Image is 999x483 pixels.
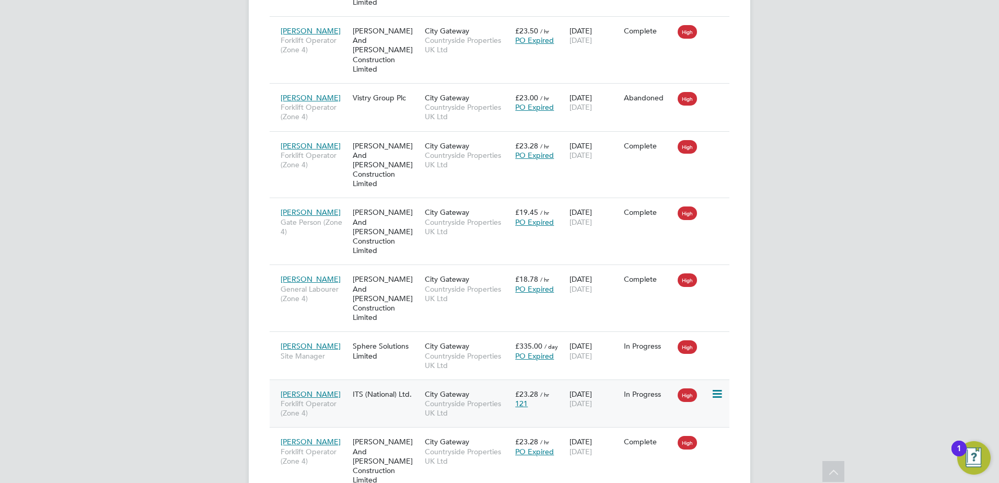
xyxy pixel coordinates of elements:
[425,274,469,284] span: City Gateway
[624,389,673,399] div: In Progress
[281,36,347,54] span: Forklift Operator (Zone 4)
[570,151,592,160] span: [DATE]
[425,102,510,121] span: Countryside Properties UK Ltd
[425,437,469,446] span: City Gateway
[540,275,549,283] span: / hr
[281,284,347,303] span: General Labourer (Zone 4)
[278,202,729,211] a: [PERSON_NAME]Gate Person (Zone 4)[PERSON_NAME] And [PERSON_NAME] Construction LimitedCity Gateway...
[515,36,554,45] span: PO Expired
[281,151,347,169] span: Forklift Operator (Zone 4)
[350,269,422,327] div: [PERSON_NAME] And [PERSON_NAME] Construction Limited
[425,141,469,151] span: City Gateway
[281,93,341,102] span: [PERSON_NAME]
[281,351,347,361] span: Site Manager
[678,25,697,39] span: High
[624,274,673,284] div: Complete
[425,36,510,54] span: Countryside Properties UK Ltd
[281,208,341,217] span: [PERSON_NAME]
[350,21,422,79] div: [PERSON_NAME] And [PERSON_NAME] Construction Limited
[281,389,341,399] span: [PERSON_NAME]
[515,447,554,456] span: PO Expired
[425,399,510,418] span: Countryside Properties UK Ltd
[281,399,347,418] span: Forklift Operator (Zone 4)
[515,399,528,408] span: 121
[624,26,673,36] div: Complete
[515,102,554,112] span: PO Expired
[350,88,422,108] div: Vistry Group Plc
[570,102,592,112] span: [DATE]
[425,341,469,351] span: City Gateway
[515,389,538,399] span: £23.28
[540,438,549,446] span: / hr
[515,208,538,217] span: £19.45
[678,273,697,287] span: High
[540,209,549,216] span: / hr
[570,447,592,456] span: [DATE]
[624,141,673,151] div: Complete
[515,26,538,36] span: £23.50
[515,93,538,102] span: £23.00
[515,151,554,160] span: PO Expired
[567,384,621,413] div: [DATE]
[515,351,554,361] span: PO Expired
[425,93,469,102] span: City Gateway
[515,284,554,294] span: PO Expired
[570,399,592,408] span: [DATE]
[544,342,558,350] span: / day
[278,87,729,96] a: [PERSON_NAME]Forklift Operator (Zone 4)Vistry Group PlcCity GatewayCountryside Properties UK Ltd£...
[281,274,341,284] span: [PERSON_NAME]
[278,336,729,344] a: [PERSON_NAME]Site ManagerSphere Solutions LimitedCity GatewayCountryside Properties UK Ltd£335.00...
[678,388,697,402] span: High
[425,447,510,466] span: Countryside Properties UK Ltd
[350,336,422,365] div: Sphere Solutions Limited
[567,202,621,232] div: [DATE]
[570,351,592,361] span: [DATE]
[281,26,341,36] span: [PERSON_NAME]
[678,340,697,354] span: High
[567,21,621,50] div: [DATE]
[567,269,621,298] div: [DATE]
[540,142,549,150] span: / hr
[281,217,347,236] span: Gate Person (Zone 4)
[515,341,542,351] span: £335.00
[678,436,697,450] span: High
[425,151,510,169] span: Countryside Properties UK Ltd
[515,274,538,284] span: £18.78
[425,208,469,217] span: City Gateway
[678,140,697,154] span: High
[957,441,991,475] button: Open Resource Center, 1 new notification
[540,94,549,102] span: / hr
[624,208,673,217] div: Complete
[278,20,729,29] a: [PERSON_NAME]Forklift Operator (Zone 4)[PERSON_NAME] And [PERSON_NAME] Construction LimitedCity G...
[678,206,697,220] span: High
[570,217,592,227] span: [DATE]
[281,141,341,151] span: [PERSON_NAME]
[278,384,729,393] a: [PERSON_NAME]Forklift Operator (Zone 4)ITS (National) Ltd.City GatewayCountryside Properties UK L...
[278,431,729,440] a: [PERSON_NAME]Forklift Operator (Zone 4)[PERSON_NAME] And [PERSON_NAME] Construction LimitedCity G...
[570,36,592,45] span: [DATE]
[281,102,347,121] span: Forklift Operator (Zone 4)
[281,447,347,466] span: Forklift Operator (Zone 4)
[425,26,469,36] span: City Gateway
[540,27,549,35] span: / hr
[624,93,673,102] div: Abandoned
[957,448,961,462] div: 1
[540,390,549,398] span: / hr
[567,136,621,165] div: [DATE]
[678,92,697,106] span: High
[278,269,729,278] a: [PERSON_NAME]General Labourer (Zone 4)[PERSON_NAME] And [PERSON_NAME] Construction LimitedCity Ga...
[515,141,538,151] span: £23.28
[350,384,422,404] div: ITS (National) Ltd.
[425,284,510,303] span: Countryside Properties UK Ltd
[515,217,554,227] span: PO Expired
[515,437,538,446] span: £23.28
[567,88,621,117] div: [DATE]
[281,437,341,446] span: [PERSON_NAME]
[425,217,510,236] span: Countryside Properties UK Ltd
[624,437,673,446] div: Complete
[278,135,729,144] a: [PERSON_NAME]Forklift Operator (Zone 4)[PERSON_NAME] And [PERSON_NAME] Construction LimitedCity G...
[281,341,341,351] span: [PERSON_NAME]
[570,284,592,294] span: [DATE]
[350,136,422,194] div: [PERSON_NAME] And [PERSON_NAME] Construction Limited
[425,389,469,399] span: City Gateway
